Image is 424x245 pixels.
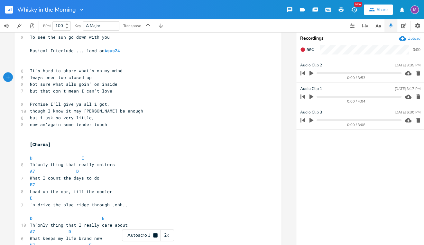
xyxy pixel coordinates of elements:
div: Upload [408,36,420,41]
span: E [81,155,84,161]
div: BPM [43,24,51,28]
div: melindameshad [410,5,419,14]
button: New [347,4,360,15]
span: 'n drive the blue ridge through..ohh... [30,202,130,208]
div: 0:00 / 3:53 [311,76,401,80]
span: though I know it may [PERSON_NAME] be enough [30,108,143,114]
span: Audio Clip 1 [300,86,322,92]
span: D [30,155,32,161]
span: What keeps my life brand new [30,235,102,241]
span: To see the sun go down with you [30,34,110,40]
button: M [410,2,419,17]
span: Rec [307,47,314,52]
div: 0:00 / 3:08 [311,123,401,127]
span: It's hard ta share what's on my mind [30,68,123,73]
div: New [354,2,362,7]
span: B7 [30,182,35,188]
span: A7 [30,168,35,174]
span: but i ask so very little, [30,115,94,121]
div: 2x [161,230,172,241]
div: Key [75,24,81,28]
button: Upload [399,35,420,42]
span: E [102,215,105,221]
span: Promise I'll give ya all i got, [30,101,110,107]
span: D [30,215,32,221]
span: E [30,195,32,201]
span: Th'only thing that really matters [30,162,115,167]
div: Recordings [300,36,421,41]
span: D [69,229,71,234]
span: Musical Interlude.... land on [30,48,120,54]
div: Share [377,7,388,13]
span: A Major [86,23,100,29]
div: [DATE] 3:17 PM [395,87,420,91]
span: A7 [30,229,35,234]
span: now an'again some tender touch [30,122,107,127]
span: Not sure what alls goin' on inside [30,81,117,87]
button: Share [364,5,393,15]
div: Transpose [123,24,141,28]
span: but that don't mean I can't love [30,88,112,94]
span: Load up the car, fill the cooler [30,189,112,194]
span: Audio Clip 3 [300,109,322,115]
div: [DATE] 3:35 PM [395,64,420,67]
span: Audio Clip 2 [300,62,322,68]
button: Rec [298,44,316,55]
div: 0:00 [413,48,420,52]
span: What I count the days to do [30,175,99,181]
div: [DATE] 6:30 PM [395,111,420,114]
span: Whisky in the Morning [17,7,76,13]
span: D [76,168,79,174]
span: Th'only thing that I really care about [30,222,128,228]
span: Asus24 [105,48,120,54]
span: lways been too closed up [30,74,92,80]
span: [Chorus] [30,142,51,147]
div: 0:00 / 4:04 [311,100,401,103]
div: Autoscroll [122,230,174,241]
